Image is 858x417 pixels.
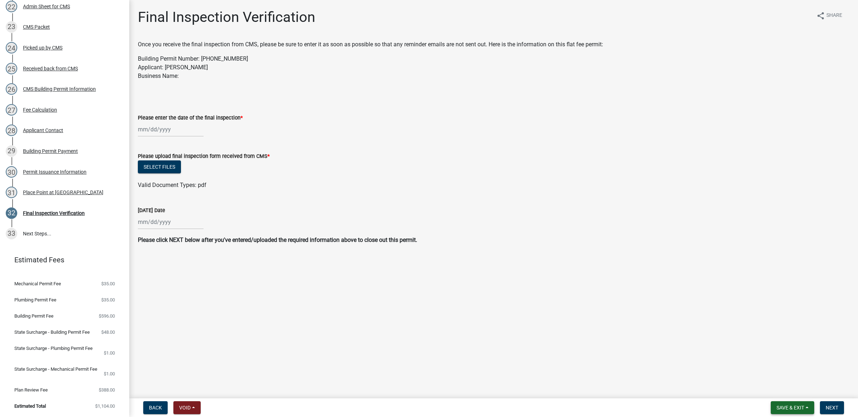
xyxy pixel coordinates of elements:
[23,107,57,112] div: Fee Calculation
[6,42,17,53] div: 24
[6,228,17,239] div: 33
[6,104,17,116] div: 27
[811,9,848,23] button: shareShare
[6,207,17,219] div: 32
[820,401,844,414] button: Next
[777,405,804,411] span: Save & Exit
[14,346,93,351] span: State Surcharge - Plumbing Permit Fee
[101,330,115,334] span: $48.00
[138,122,204,137] input: mm/dd/yyyy
[23,45,62,50] div: Picked up by CMS
[816,11,825,20] i: share
[6,1,17,12] div: 22
[771,401,814,414] button: Save & Exit
[6,253,118,267] a: Estimated Fees
[6,125,17,136] div: 28
[23,211,85,216] div: Final Inspection Verification
[6,83,17,95] div: 26
[14,404,46,408] span: Estimated Total
[138,116,243,121] label: Please enter the date of the final inspection
[101,297,115,302] span: $35.00
[14,281,61,286] span: Mechanical Permit Fee
[23,149,78,154] div: Building Permit Payment
[104,351,115,355] span: $1.00
[138,40,849,49] p: Once you receive the final inspection from CMS, please be sure to enter it as soon as possible so...
[6,145,17,157] div: 29
[14,297,56,302] span: Plumbing Permit Fee
[23,24,50,29] div: CMS Packet
[99,388,115,392] span: $388.00
[23,190,103,195] div: Place Point at [GEOGRAPHIC_DATA]
[138,9,315,26] h1: Final Inspection Verification
[101,281,115,286] span: $35.00
[826,405,838,411] span: Next
[138,160,181,173] button: Select files
[6,166,17,178] div: 30
[23,86,96,92] div: CMS Building Permit Information
[23,4,70,9] div: Admin Sheet for CMS
[104,371,115,376] span: $1.00
[14,330,90,334] span: State Surcharge - Building Permit Fee
[95,404,115,408] span: $1,104.00
[99,314,115,318] span: $596.00
[149,405,162,411] span: Back
[138,55,849,98] p: Building Permit Number: [PHONE_NUMBER] Applicant: [PERSON_NAME] Business Name:
[138,208,165,213] label: [DATE] Date
[14,388,48,392] span: Plan Review Fee
[138,236,417,243] strong: Please click NEXT below after you've entered/uploaded the required information above to close out...
[138,182,206,188] span: Valid Document Types: pdf
[6,21,17,33] div: 23
[138,215,204,229] input: mm/dd/yyyy
[14,314,53,318] span: Building Permit Fee
[23,66,78,71] div: Received back from CMS
[6,63,17,74] div: 25
[138,154,270,159] label: Please upload final inspection form received from CMS
[143,401,168,414] button: Back
[6,187,17,198] div: 31
[23,128,63,133] div: Applicant Contact
[179,405,191,411] span: Void
[14,367,97,371] span: State Surcharge - Mechanical Permit Fee
[173,401,201,414] button: Void
[826,11,842,20] span: Share
[23,169,87,174] div: Permit Issuance Information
